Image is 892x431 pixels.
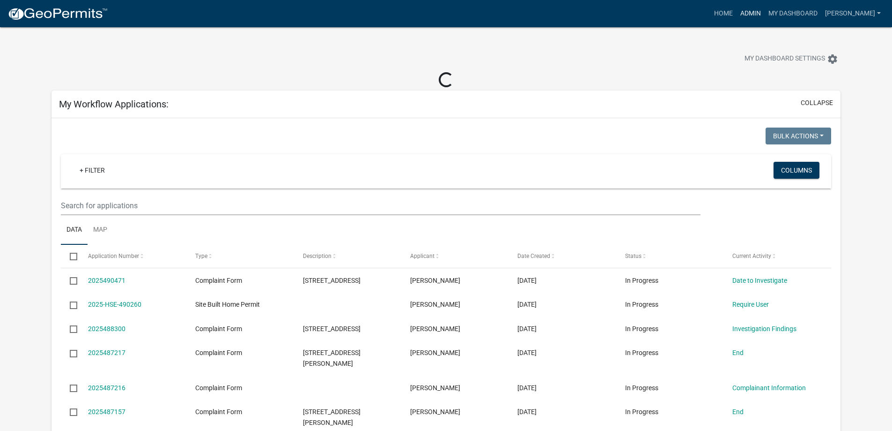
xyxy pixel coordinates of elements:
span: 10/02/2025 [517,384,537,392]
span: In Progress [625,301,658,308]
span: In Progress [625,277,658,284]
span: Complaint Form [195,384,242,392]
a: My Dashboard [765,5,821,23]
span: 264 QUAIL RUN RD [303,277,361,284]
span: My Dashboard Settings [745,53,825,65]
button: Columns [774,162,819,179]
span: Description [303,253,332,259]
span: Tammie [410,301,460,308]
datatable-header-cell: Select [61,245,79,267]
span: Complaint Form [195,349,242,356]
span: Application Number [88,253,139,259]
a: 2025487157 [88,408,125,416]
span: Tammie [410,277,460,284]
span: 1502 CARL SUTTON RD [303,349,361,367]
datatable-header-cell: Date Created [509,245,616,267]
a: 2025487217 [88,349,125,356]
span: Tammie [410,384,460,392]
datatable-header-cell: Description [294,245,401,267]
span: Status [625,253,641,259]
a: 2025-HSE-490260 [88,301,141,308]
span: In Progress [625,325,658,333]
datatable-header-cell: Type [186,245,294,267]
span: In Progress [625,349,658,356]
a: Investigation Findings [732,325,796,333]
span: Site Built Home Permit [195,301,260,308]
a: 2025488300 [88,325,125,333]
a: Data [61,215,88,245]
button: Bulk Actions [766,128,831,144]
span: Complaint Form [195,325,242,333]
span: 10/02/2025 [517,408,537,416]
span: Type [195,253,207,259]
datatable-header-cell: Application Number [79,245,186,267]
a: End [732,349,744,356]
span: 10/02/2025 [517,349,537,356]
span: Applicant [410,253,435,259]
a: Complainant Information [732,384,806,392]
a: Home [710,5,737,23]
span: Tammie [410,325,460,333]
datatable-header-cell: Applicant [401,245,509,267]
a: + Filter [72,162,112,179]
span: 10/09/2025 [517,301,537,308]
a: Require User [732,301,769,308]
span: In Progress [625,384,658,392]
a: Admin [737,5,765,23]
span: 10/06/2025 [517,325,537,333]
span: Complaint Form [195,408,242,416]
span: Tammie [410,349,460,356]
a: Date to Investigate [732,277,787,284]
a: Map [88,215,113,245]
datatable-header-cell: Current Activity [723,245,831,267]
span: Complaint Form [195,277,242,284]
span: 10/09/2025 [517,277,537,284]
input: Search for applications [61,196,700,215]
button: collapse [801,98,833,108]
span: Current Activity [732,253,771,259]
button: My Dashboard Settingssettings [737,50,846,68]
a: End [732,408,744,416]
i: settings [827,53,838,65]
span: Tammie [410,408,460,416]
span: 4877 CAUSEY RD [303,408,361,426]
a: 2025490471 [88,277,125,284]
datatable-header-cell: Status [616,245,723,267]
span: 692 WELLINGTON DR [303,325,361,333]
a: 2025487216 [88,384,125,392]
h5: My Workflow Applications: [59,98,169,110]
span: Date Created [517,253,550,259]
span: In Progress [625,408,658,416]
a: [PERSON_NAME] [821,5,885,23]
